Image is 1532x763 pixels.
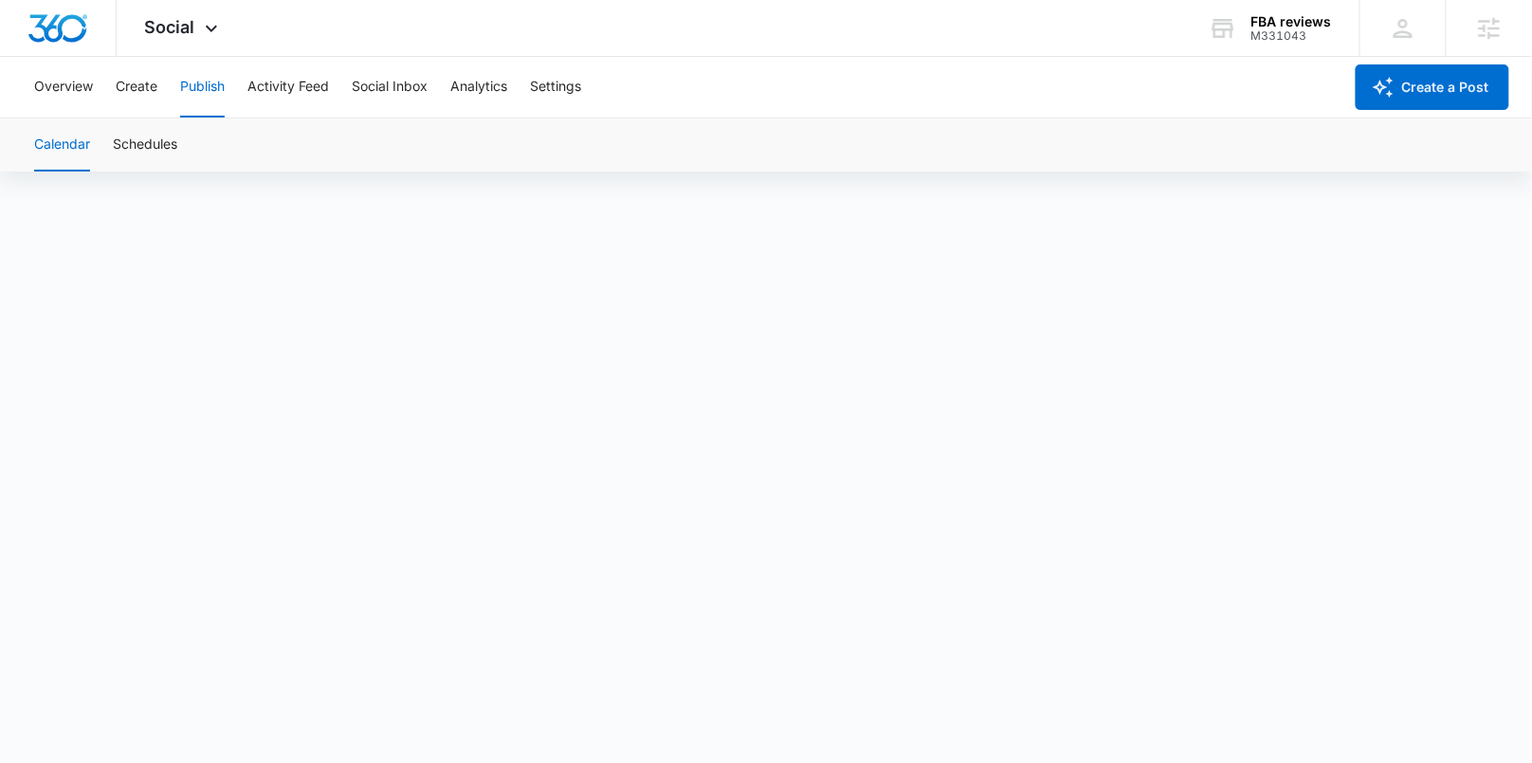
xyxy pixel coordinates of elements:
button: Analytics [450,57,507,118]
button: Social Inbox [352,57,428,118]
span: Social [145,17,195,37]
button: Create [116,57,157,118]
button: Calendar [34,118,90,172]
button: Activity Feed [247,57,329,118]
div: account id [1251,29,1332,43]
div: account name [1251,14,1332,29]
button: Schedules [113,118,177,172]
button: Publish [180,57,225,118]
button: Create a Post [1356,64,1509,110]
button: Overview [34,57,93,118]
button: Settings [530,57,581,118]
